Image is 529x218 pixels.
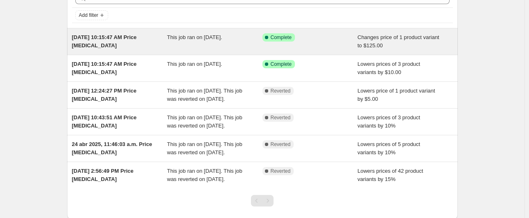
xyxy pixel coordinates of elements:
span: This job ran on [DATE]. [167,61,222,67]
span: Reverted [271,168,291,174]
span: Complete [271,34,292,41]
span: [DATE] 10:15:47 AM Price [MEDICAL_DATA] [72,34,137,49]
span: Lowers prices of 3 product variants by 10% [357,114,420,129]
span: Lowers prices of 42 product variants by 15% [357,168,423,182]
span: Reverted [271,141,291,148]
span: [DATE] 10:43:51 AM Price [MEDICAL_DATA] [72,114,137,129]
nav: Pagination [251,195,274,206]
span: Lowers prices of 3 product variants by $10.00 [357,61,420,75]
span: Changes price of 1 product variant to $125.00 [357,34,439,49]
span: This job ran on [DATE]. This job was reverted on [DATE]. [167,88,242,102]
span: [DATE] 2:56:49 PM Price [MEDICAL_DATA] [72,168,134,182]
span: Lowers price of 1 product variant by $5.00 [357,88,435,102]
span: 24 abr 2025, 11:46:03 a.m. Price [MEDICAL_DATA] [72,141,152,155]
span: This job ran on [DATE]. This job was reverted on [DATE]. [167,168,242,182]
span: [DATE] 10:15:47 AM Price [MEDICAL_DATA] [72,61,137,75]
span: Add filter [79,12,98,19]
span: This job ran on [DATE]. [167,34,222,40]
span: Lowers prices of 5 product variants by 10% [357,141,420,155]
span: Reverted [271,88,291,94]
span: Reverted [271,114,291,121]
span: This job ran on [DATE]. This job was reverted on [DATE]. [167,114,242,129]
span: [DATE] 12:24:27 PM Price [MEDICAL_DATA] [72,88,137,102]
span: This job ran on [DATE]. This job was reverted on [DATE]. [167,141,242,155]
span: Complete [271,61,292,67]
button: Add filter [75,10,108,20]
